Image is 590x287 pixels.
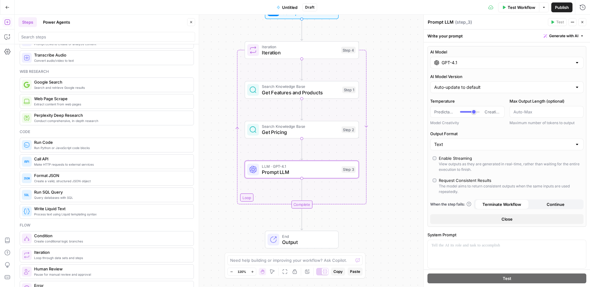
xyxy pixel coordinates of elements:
button: Test Workflow [498,2,539,12]
span: Search and retrieve Google results [34,85,189,90]
div: Search Knowledge BaseGet Features and ProductsStep 1 [245,81,359,99]
input: Enable StreamingView outputs as they are generated in real-time, rather than waiting for the enti... [433,156,436,160]
div: Complete [245,200,359,208]
span: End [282,233,332,239]
span: Loop through data sets and steps [34,255,189,260]
span: Continue [547,201,564,207]
span: Output [282,238,332,246]
a: When the step fails: [430,202,471,207]
div: Request Consistent Results [439,177,491,183]
label: Max Output Length (optional) [509,98,584,104]
span: Copy [333,269,343,274]
button: Test [427,273,586,283]
span: Condition [34,233,189,239]
button: Test [548,18,567,26]
g: Edge from step_2 to step_3 [301,139,303,160]
span: Generate with AI [549,33,578,39]
span: Convert audio/video to text [34,58,189,63]
span: Close [502,216,513,222]
span: Write Liquid Text [34,206,189,212]
div: Step 1 [342,87,356,93]
span: Creative [485,109,501,115]
span: Test [503,275,511,281]
span: Pause for manual review and approval [34,272,189,277]
button: Continue [529,199,583,209]
div: Search Knowledge BaseGet PricingStep 2 [245,121,359,139]
g: Edge from step_4 to step_1 [301,59,303,81]
span: Human Review [34,266,189,272]
g: Edge from step_1 to step_2 [301,99,303,120]
span: Iteration [262,44,338,49]
span: Get Pricing [262,128,339,136]
g: Edge from start to step_4 [301,19,303,41]
span: Predictable [434,109,455,115]
span: Set Inputs [282,9,319,17]
label: AI Model [430,49,584,55]
button: Publish [551,2,572,12]
span: Run Python or JavaScript code blocks [34,145,189,150]
span: Iteration [262,49,338,56]
div: Enable Streaming [439,155,472,161]
span: Search Knowledge Base [262,124,339,129]
button: Close [430,214,584,224]
div: View outputs as they are generated in real-time, rather than waiting for the entire execution to ... [439,161,581,172]
span: Make HTTP requests to external services [34,162,189,167]
span: LLM · GPT-4.1 [262,163,339,169]
input: Select a model [442,60,572,66]
div: Step 3 [342,166,356,173]
div: The model aims to return consistent outputs when the same inputs are used repeatedly. [439,183,581,195]
span: Paste [350,269,360,274]
div: Complete [291,200,312,208]
span: Untitled [282,4,297,10]
div: EndOutput [245,231,359,249]
span: Google Search [34,79,189,85]
div: Web research [20,69,194,74]
label: System Prompt [427,232,586,238]
label: AI Model Version [430,73,584,80]
span: Prompt LLM [262,168,339,176]
button: Copy [331,268,345,276]
span: Conduct comprehensive, in-depth research [34,118,189,123]
button: Power Agents [39,17,74,27]
span: 120% [238,269,246,274]
input: Request Consistent ResultsThe model aims to return consistent outputs when the same inputs are us... [433,179,436,182]
span: Test [556,19,564,25]
span: Transcribe Audio [34,52,189,58]
div: Code [20,129,194,135]
input: Text [434,141,572,147]
div: Step 4 [341,47,356,53]
div: Write your prompt [424,29,590,42]
span: Get Features and Products [262,89,339,96]
div: LoopIterationIterationStep 4 [245,41,359,59]
button: Untitled [273,2,301,12]
span: Create a valid, structured JSON object [34,179,189,183]
g: Edge from step_4-iteration-end to end [301,209,303,230]
div: Model Creativity [430,120,505,126]
label: Output Format [430,131,584,137]
span: Draft [305,5,314,10]
span: Query databases with SQL [34,195,189,200]
span: Terminate Workflow [482,201,521,207]
span: Call API [34,156,189,162]
span: Web Page Scrape [34,96,189,102]
button: Steps [18,17,37,27]
span: Iteration [34,249,189,255]
input: Auto-update to default [434,84,572,90]
button: Generate with AI [541,32,586,40]
span: Format JSON [34,172,189,179]
span: Perplexity Deep Research [34,112,189,118]
div: Set Inputs [245,1,359,19]
span: Search Knowledge Base [262,84,339,89]
input: Auto-Max [513,109,580,115]
textarea: Prompt LLM [428,19,454,25]
button: Paste [348,268,363,276]
span: Publish [555,4,569,10]
span: Run Code [34,139,189,145]
span: Create conditional logic branches [34,239,189,244]
input: Search steps [21,34,192,40]
div: Flow [20,222,194,228]
span: Test Workflow [508,4,535,10]
span: Extract content from web pages [34,102,189,107]
div: LLM · GPT-4.1Prompt LLMStep 3 [245,161,359,179]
